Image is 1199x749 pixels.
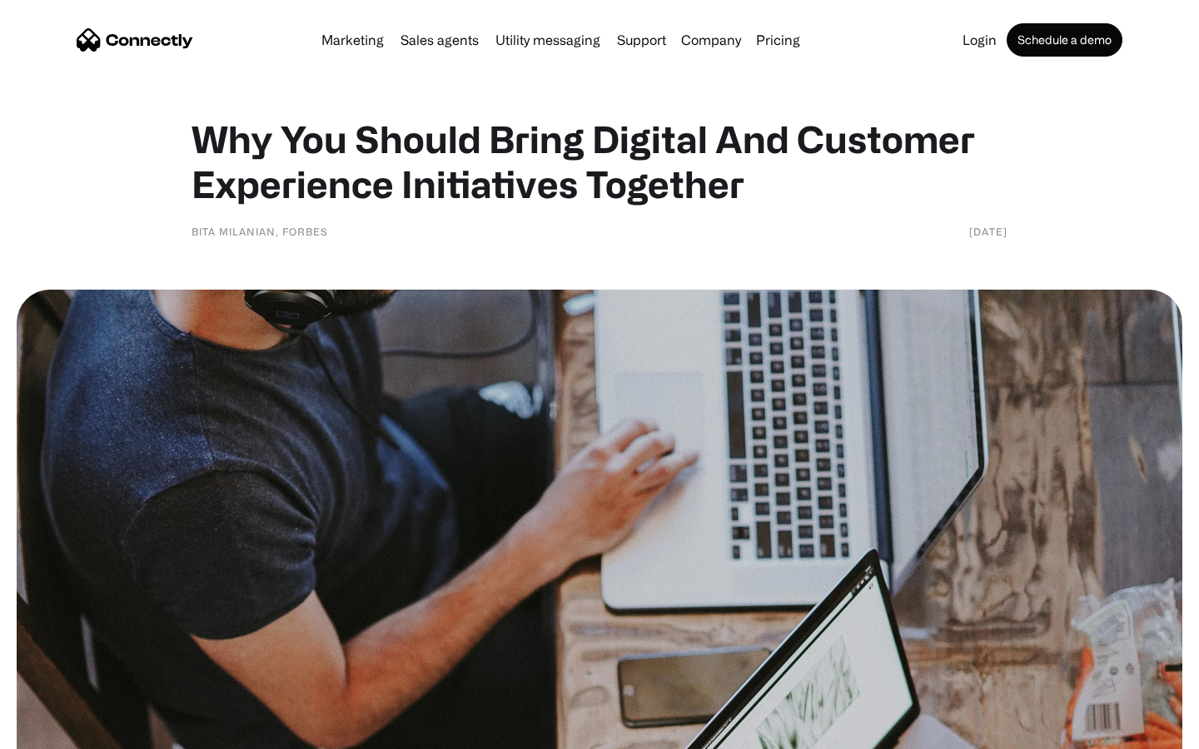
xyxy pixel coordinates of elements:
[969,223,1007,240] div: [DATE]
[749,33,807,47] a: Pricing
[681,28,741,52] div: Company
[33,720,100,743] ul: Language list
[192,223,328,240] div: Bita Milanian, Forbes
[610,33,673,47] a: Support
[17,720,100,743] aside: Language selected: English
[192,117,1007,206] h1: Why You Should Bring Digital And Customer Experience Initiatives Together
[956,33,1003,47] a: Login
[489,33,607,47] a: Utility messaging
[394,33,485,47] a: Sales agents
[1007,23,1122,57] a: Schedule a demo
[315,33,391,47] a: Marketing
